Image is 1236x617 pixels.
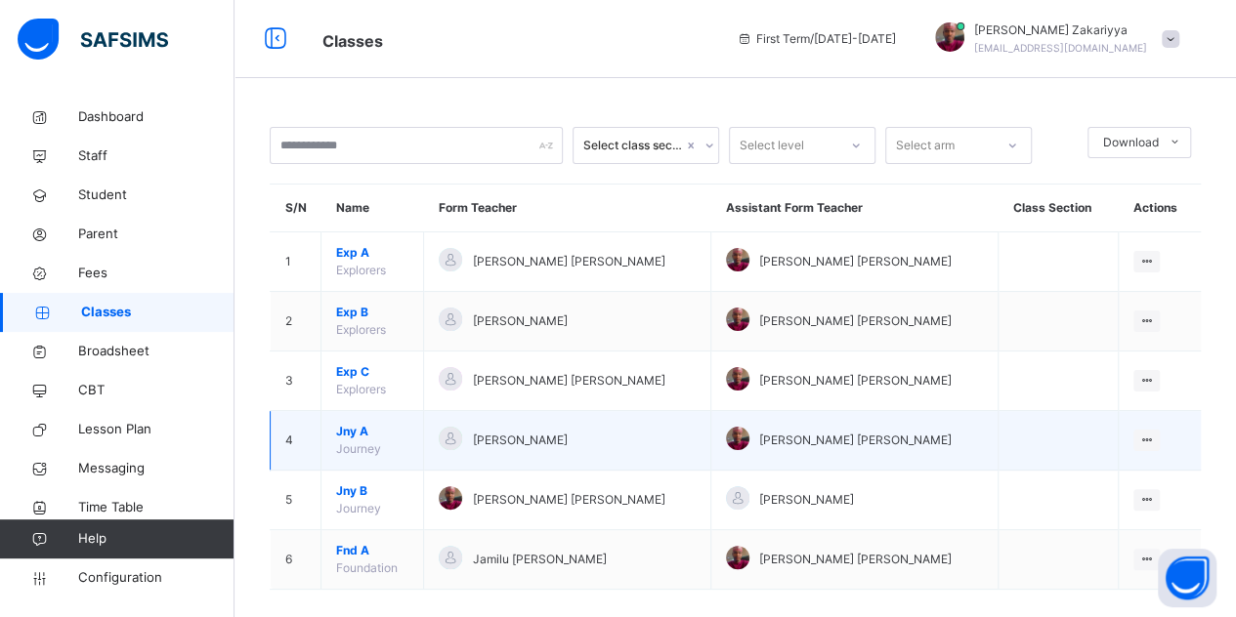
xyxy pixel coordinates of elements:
span: Messaging [78,459,234,478]
span: Exp A [336,244,408,262]
span: [PERSON_NAME] [759,491,854,509]
span: Fees [78,264,234,283]
span: [PERSON_NAME] [PERSON_NAME] [759,312,952,330]
span: Explorers [336,263,386,277]
img: safsims [18,19,168,60]
span: [PERSON_NAME] [472,432,567,449]
span: Staff [78,146,234,166]
span: Jny B [336,482,408,500]
span: Lesson Plan [78,420,234,439]
span: Journey [336,501,381,515]
span: Explorers [336,382,386,396]
span: Help [78,529,234,549]
span: [EMAIL_ADDRESS][DOMAIN_NAME] [974,42,1147,54]
span: Download [1103,134,1159,151]
span: [PERSON_NAME] [PERSON_NAME] [472,372,664,390]
th: Actions [1119,185,1201,232]
th: Name [321,185,424,232]
td: 6 [271,530,321,590]
span: Jamilu [PERSON_NAME] [472,551,606,568]
span: Exp C [336,363,408,381]
span: [PERSON_NAME] Zakariyya [974,21,1147,39]
th: Assistant Form Teacher [711,185,999,232]
th: Form Teacher [424,185,711,232]
td: 3 [271,351,321,411]
span: Student [78,185,234,205]
span: [PERSON_NAME] [PERSON_NAME] [759,253,952,270]
td: 2 [271,292,321,351]
button: Open asap [1158,549,1216,607]
th: Class Section [999,185,1119,232]
span: Classes [81,303,234,322]
span: Dashboard [78,107,234,127]
span: session/term information [737,30,896,48]
div: Select arm [896,127,955,164]
span: Exp B [336,304,408,321]
span: Jny A [336,423,408,440]
div: IbrahimZakariyya [916,21,1189,57]
span: Configuration [78,568,234,588]
span: [PERSON_NAME] [PERSON_NAME] [759,551,952,568]
span: Fnd A [336,542,408,559]
div: Select level [740,127,804,164]
td: 1 [271,232,321,292]
span: Parent [78,225,234,244]
span: Broadsheet [78,342,234,361]
span: CBT [78,381,234,400]
div: Select class section [583,137,683,154]
span: [PERSON_NAME] [PERSON_NAME] [472,491,664,509]
td: 4 [271,411,321,471]
span: [PERSON_NAME] [PERSON_NAME] [472,253,664,270]
span: [PERSON_NAME] [472,312,567,330]
span: Foundation [336,560,398,575]
span: Classes [322,31,383,51]
span: Time Table [78,498,234,517]
span: [PERSON_NAME] [PERSON_NAME] [759,432,952,449]
span: Explorers [336,322,386,337]
th: S/N [271,185,321,232]
span: Journey [336,441,381,456]
td: 5 [271,471,321,530]
span: [PERSON_NAME] [PERSON_NAME] [759,372,952,390]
